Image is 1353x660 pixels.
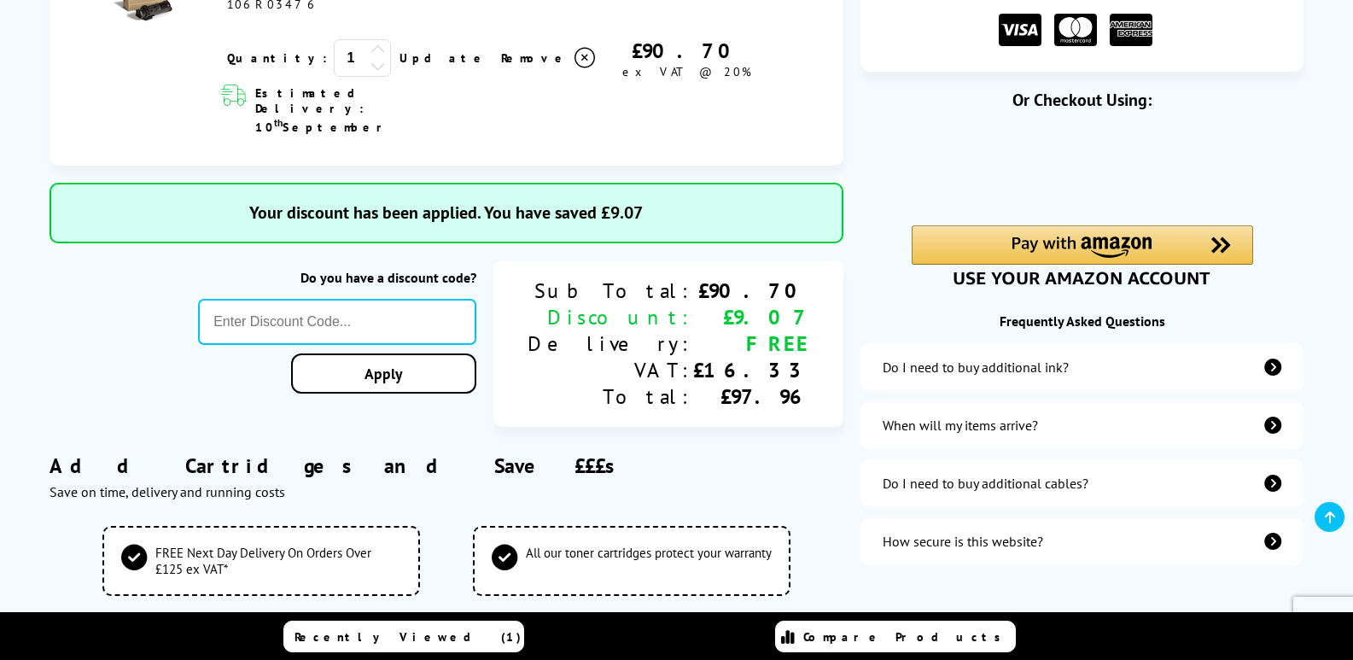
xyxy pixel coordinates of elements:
div: Total: [528,383,693,410]
sup: th [274,116,283,129]
div: £9.07 [693,304,809,330]
img: MASTER CARD [1054,14,1097,47]
span: ex VAT @ 20% [622,64,751,79]
div: £90.70 [598,38,778,64]
div: Discount: [528,304,693,330]
span: All our toner cartridges protect your warranty [526,545,772,577]
div: Do I need to buy additional cables? [883,475,1088,492]
a: secure-website [860,517,1304,565]
div: Or Checkout Using: [860,89,1304,111]
div: Save on time, delivery and running costs [50,483,843,500]
span: Your discount has been applied. You have saved £9.07 [249,202,643,224]
div: FREE [693,330,809,357]
span: Remove [501,50,569,66]
a: additional-cables [860,459,1304,507]
span: Recently Viewed (1) [295,629,522,645]
a: additional-ink [860,343,1304,391]
div: Frequently Asked Questions [860,312,1304,330]
iframe: PayPal [912,138,1253,196]
div: Add Cartridges and Save £££s [50,427,843,526]
img: American Express [1110,14,1152,47]
a: Update [399,50,487,66]
a: Apply [291,353,476,394]
span: Estimated Delivery: 10 September [255,85,467,135]
span: FREE Next Day Delivery On Orders Over £125 ex VAT* [155,545,401,577]
span: Quantity: [227,50,327,66]
a: Compare Products [775,621,1016,652]
div: How secure is this website? [883,533,1043,550]
div: Do I need to buy additional ink? [883,359,1069,376]
div: £97.96 [693,383,809,410]
div: Amazon Pay - Use your Amazon account [912,225,1253,285]
div: VAT: [528,357,693,383]
img: VISA [999,14,1041,47]
span: Compare Products [803,629,1010,645]
div: £90.70 [693,277,809,304]
a: items-arrive [860,401,1304,449]
div: £16.33 [693,357,809,383]
a: Delete item from your basket [501,45,598,71]
div: When will my items arrive? [883,417,1038,434]
div: Do you have a discount code? [198,269,476,286]
div: Sub Total: [528,277,693,304]
a: Recently Viewed (1) [283,621,524,652]
div: Delivery: [528,330,693,357]
input: Enter Discount Code... [198,299,476,345]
